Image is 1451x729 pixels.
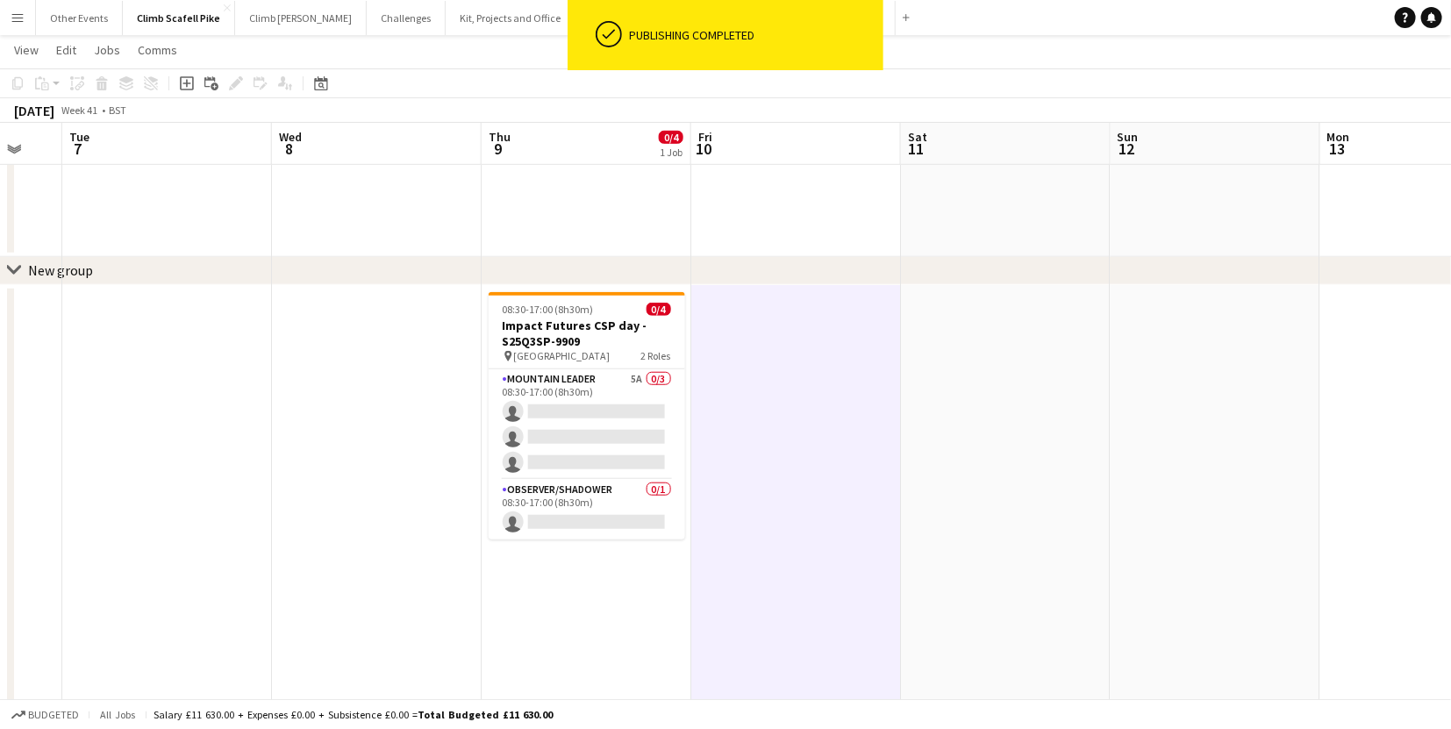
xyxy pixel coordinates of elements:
span: Mon [1327,129,1350,145]
span: 0/4 [659,131,683,144]
span: 0/4 [647,303,671,316]
div: 1 Job [660,146,683,159]
app-card-role: Observer/Shadower0/108:30-17:00 (8h30m) [489,480,685,540]
span: Fri [698,129,712,145]
button: Other Events [36,1,123,35]
span: 08:30-17:00 (8h30m) [503,303,594,316]
button: Budgeted [9,705,82,725]
a: View [7,39,46,61]
span: Tue [69,129,89,145]
a: Edit [49,39,83,61]
span: 9 [486,139,511,159]
a: Jobs [87,39,127,61]
span: [GEOGRAPHIC_DATA] [514,349,611,362]
span: Comms [138,42,177,58]
button: Challenges [367,1,446,35]
div: BST [109,104,126,117]
span: 12 [1115,139,1139,159]
button: Climb Scafell Pike [123,1,235,35]
span: Sun [1118,129,1139,145]
span: Week 41 [58,104,102,117]
app-card-role: Mountain Leader5A0/308:30-17:00 (8h30m) [489,369,685,480]
div: [DATE] [14,102,54,119]
span: Wed [279,129,302,145]
div: Salary £11 630.00 + Expenses £0.00 + Subsistence £0.00 = [154,708,553,721]
span: All jobs [96,708,139,721]
span: 7 [67,139,89,159]
button: Climb [PERSON_NAME] [235,1,367,35]
span: Budgeted [28,709,79,721]
div: New group [28,261,93,279]
button: Kit, Projects and Office [446,1,575,35]
app-job-card: 08:30-17:00 (8h30m)0/4Impact Futures CSP day - S25Q3SP-9909 [GEOGRAPHIC_DATA]2 RolesMountain Lead... [489,292,685,540]
h3: Impact Futures CSP day - S25Q3SP-9909 [489,318,685,349]
span: 10 [696,139,712,159]
span: Jobs [94,42,120,58]
span: 2 Roles [641,349,671,362]
div: Publishing completed [629,27,876,43]
span: 11 [905,139,927,159]
span: 8 [276,139,302,159]
span: Thu [489,129,511,145]
span: Sat [908,129,927,145]
span: Total Budgeted £11 630.00 [418,708,553,721]
a: Comms [131,39,184,61]
span: Edit [56,42,76,58]
span: View [14,42,39,58]
span: 13 [1325,139,1350,159]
